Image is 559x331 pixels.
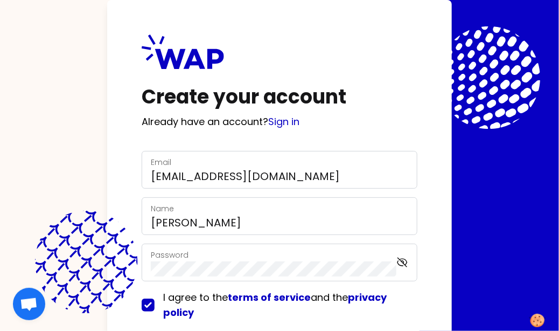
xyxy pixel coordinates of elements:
a: terms of service [228,291,311,304]
h1: Create your account [142,86,417,108]
a: Open chat [13,288,45,320]
p: Already have an account? [142,114,417,129]
label: Email [151,157,171,168]
label: Password [151,250,188,260]
a: Sign in [268,115,299,128]
span: I agree to the and the [163,291,387,319]
label: Name [151,203,174,214]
